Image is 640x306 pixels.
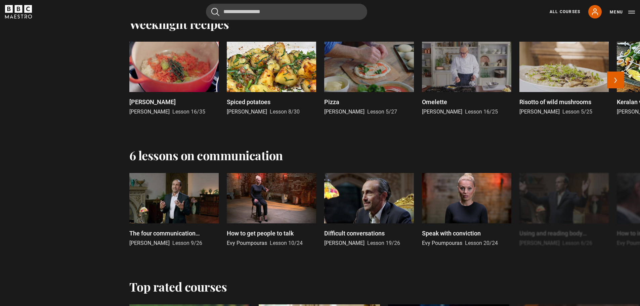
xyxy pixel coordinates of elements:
p: Difficult conversations [324,229,385,238]
a: Spiced potatoes [PERSON_NAME] Lesson 8/30 [227,42,316,116]
p: Pizza [324,97,339,106]
span: [PERSON_NAME] [129,108,170,115]
span: Lesson 5/25 [562,108,592,115]
span: Lesson 16/35 [172,108,205,115]
span: [PERSON_NAME] [227,108,267,115]
input: Search [206,4,367,20]
h2: Top rated courses [129,279,227,294]
a: Omelette [PERSON_NAME] Lesson 16/25 [422,42,511,116]
span: Lesson 6/26 [562,240,592,246]
p: Risotto of wild mushrooms [519,97,591,106]
a: Risotto of wild mushrooms [PERSON_NAME] Lesson 5/25 [519,42,609,116]
span: [PERSON_NAME] [422,108,462,115]
span: Lesson 20/24 [465,240,498,246]
a: All Courses [550,9,580,15]
span: [PERSON_NAME] [519,108,560,115]
p: Omelette [422,97,447,106]
a: [PERSON_NAME] [PERSON_NAME] Lesson 16/35 [129,42,219,116]
span: [PERSON_NAME] [324,240,365,246]
span: Evy Poumpouras [422,240,462,246]
svg: BBC Maestro [5,5,32,18]
span: [PERSON_NAME] [324,108,365,115]
span: [PERSON_NAME] [519,240,560,246]
a: Using and reading body language [PERSON_NAME] Lesson 6/26 [519,173,609,247]
a: How to get people to talk Evy Poumpouras Lesson 10/24 [227,173,316,247]
h2: 6 lessons on communication [129,148,283,162]
p: Using and reading body language [519,229,609,238]
span: Evy Poumpouras [227,240,267,246]
span: Lesson 8/30 [270,108,300,115]
a: Speak with conviction Evy Poumpouras Lesson 20/24 [422,173,511,247]
span: Lesson 10/24 [270,240,303,246]
p: Spiced potatoes [227,97,270,106]
button: Submit the search query [211,8,219,16]
span: Lesson 19/26 [367,240,400,246]
span: Lesson 9/26 [172,240,202,246]
p: Speak with conviction [422,229,481,238]
span: [PERSON_NAME] [129,240,170,246]
button: Toggle navigation [610,9,635,15]
a: Pizza [PERSON_NAME] Lesson 5/27 [324,42,414,116]
h2: Weeknight recipes [129,17,229,31]
a: Difficult conversations [PERSON_NAME] Lesson 19/26 [324,173,414,247]
a: The four communication languages [PERSON_NAME] Lesson 9/26 [129,173,219,247]
span: Lesson 5/27 [367,108,397,115]
span: Lesson 16/25 [465,108,498,115]
p: The four communication languages [129,229,219,238]
p: [PERSON_NAME] [129,97,176,106]
p: How to get people to talk [227,229,294,238]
